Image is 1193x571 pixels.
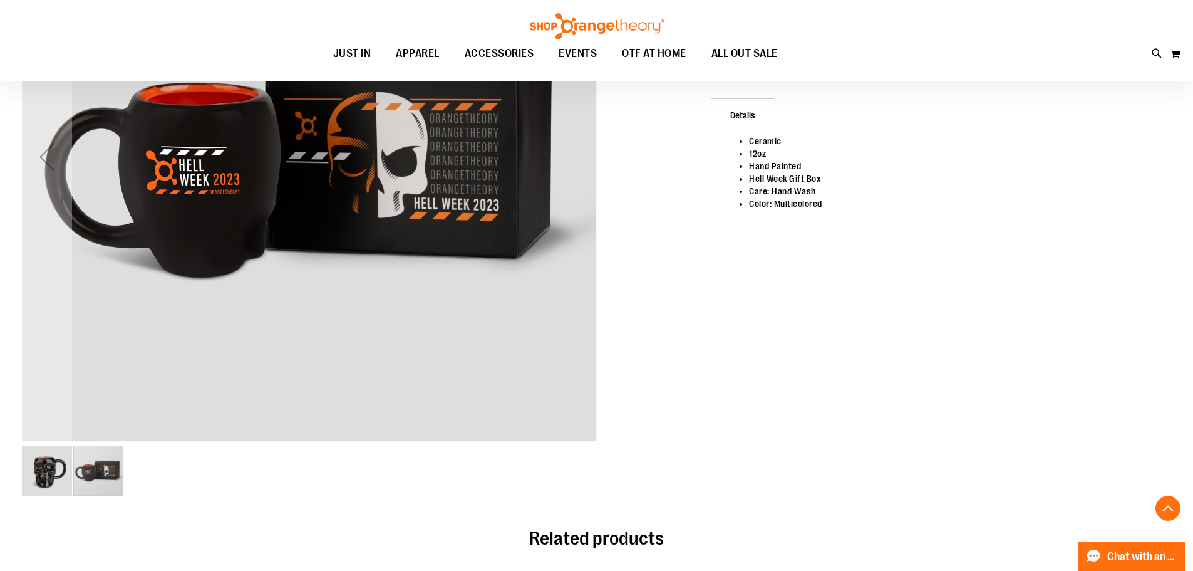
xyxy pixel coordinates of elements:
[465,39,534,68] span: ACCESSORIES
[1107,551,1178,563] span: Chat with an Expert
[749,160,1159,172] li: Hand Painted
[749,147,1159,160] li: 12oz
[396,39,440,68] span: APPAREL
[749,185,1159,197] li: Care: Hand Wash
[22,444,73,497] div: image 1 of 2
[749,172,1159,185] li: Hell Week Gift Box
[1155,496,1180,521] button: Back To Top
[528,13,666,39] img: Shop Orangetheory
[529,528,664,549] span: Related products
[333,39,371,68] span: JUST IN
[749,197,1159,210] li: Color: Multicolored
[711,98,774,131] span: Details
[711,39,778,68] span: ALL OUT SALE
[749,135,1159,147] li: Ceramic
[622,39,686,68] span: OTF AT HOME
[73,444,123,497] div: image 2 of 2
[559,39,597,68] span: EVENTS
[22,446,72,496] img: Product image for Hell Week 12oz Skull Mug
[1078,542,1186,571] button: Chat with an Expert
